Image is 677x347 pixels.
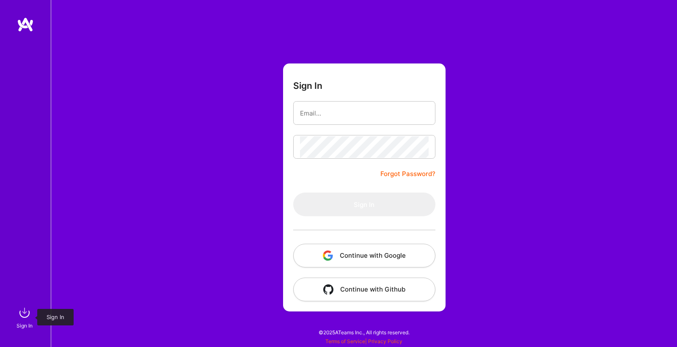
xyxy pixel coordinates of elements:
[293,278,435,301] button: Continue with Github
[293,244,435,267] button: Continue with Google
[293,193,435,216] button: Sign In
[16,304,33,321] img: sign in
[17,321,33,330] div: Sign In
[380,169,435,179] a: Forgot Password?
[368,338,402,344] a: Privacy Policy
[300,102,429,124] input: Email...
[325,338,402,344] span: |
[18,304,33,330] a: sign inSign In
[323,251,333,261] img: icon
[51,322,677,343] div: © 2025 ATeams Inc., All rights reserved.
[293,80,322,91] h3: Sign In
[323,284,333,295] img: icon
[17,17,34,32] img: logo
[325,338,365,344] a: Terms of Service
